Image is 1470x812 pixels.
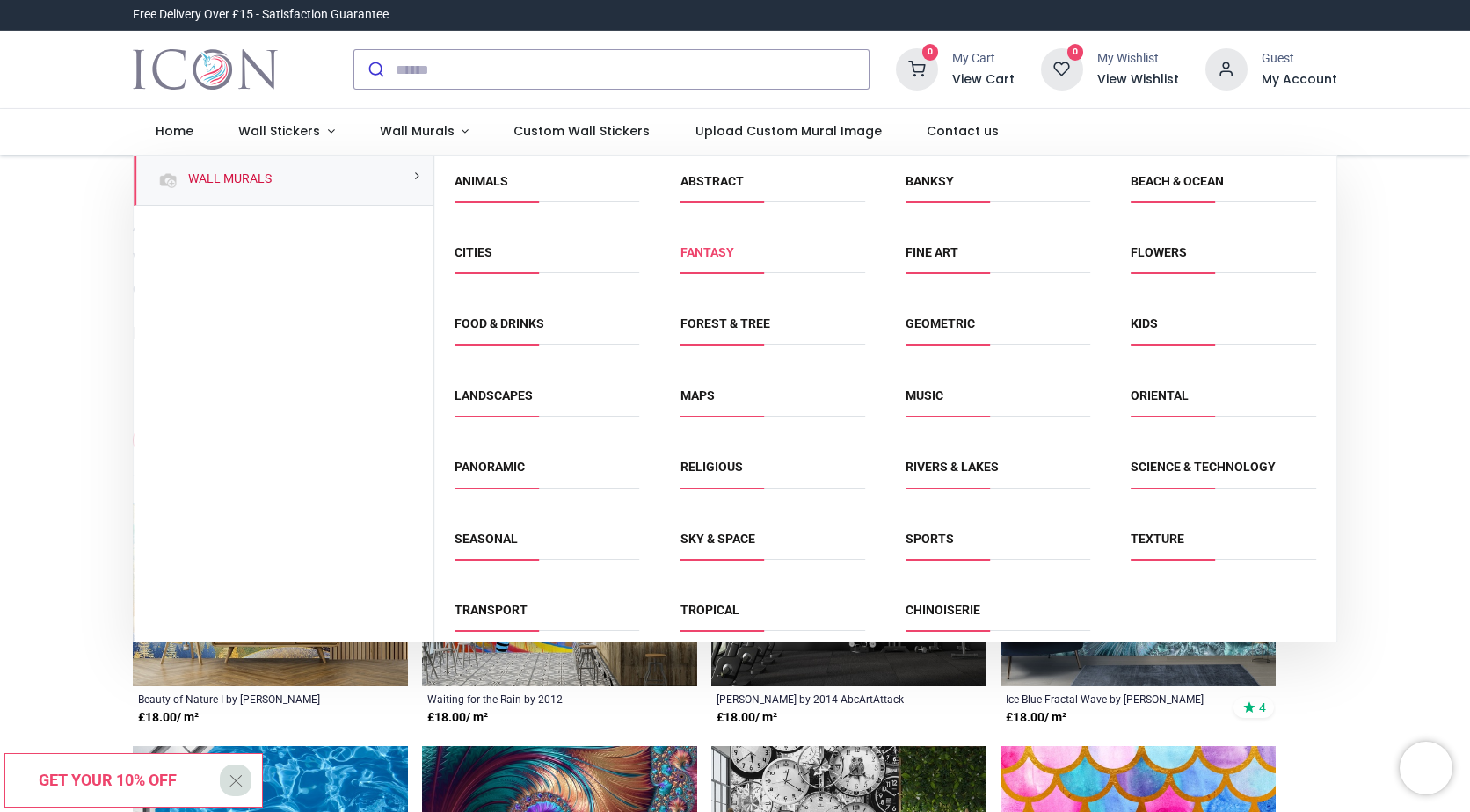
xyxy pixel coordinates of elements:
[455,315,639,344] span: Food & Drinks
[906,602,1090,631] span: Chinoiserie
[906,388,943,402] a: Music
[133,45,278,94] a: Logo of Icon Wall Stickers
[1131,532,1184,546] a: Texture
[680,603,739,617] a: Tropical
[357,109,491,155] a: Wall Murals
[354,50,396,89] button: Submit
[1097,71,1179,89] a: View Wishlist
[1131,316,1158,330] a: Kids
[968,6,1337,24] iframe: Customer reviews powered by Trustpilot
[906,245,958,259] a: Fine Art
[680,388,865,417] span: Maps
[157,170,178,191] img: Wall Murals
[695,122,882,140] span: Upload Custom Mural Image
[455,174,508,188] a: Animals
[133,6,389,24] div: Free Delivery Over £15 - Satisfaction Guarantee
[952,71,1015,89] a: View Cart
[680,245,734,259] a: Fantasy
[138,709,199,727] strong: £ 18.00 / m²
[906,388,1090,417] span: Music
[1131,173,1315,202] span: Beach & Ocean
[455,531,639,560] span: Seasonal
[181,170,272,188] a: Wall Murals
[1259,700,1266,715] span: 4
[427,692,639,706] a: Waiting for the Rain by 2012 [PERSON_NAME]
[906,603,980,617] a: Chinoiserie
[455,602,639,631] span: Transport
[896,62,938,76] a: 0
[1131,388,1315,417] span: Oriental
[680,459,865,488] span: Religious
[1131,244,1315,273] span: Flowers
[455,244,639,273] span: Cities
[717,709,777,727] strong: £ 18.00 / m²
[238,122,320,140] span: Wall Stickers
[1067,44,1084,61] sup: 0
[906,174,954,188] a: Banksy
[1262,50,1337,68] div: Guest
[680,315,865,344] span: Forest & Tree
[455,173,639,202] span: Animals
[906,244,1090,273] span: Fine Art
[680,532,755,546] a: Sky & Space
[455,388,639,417] span: Landscapes
[455,388,533,402] a: Landscapes
[1131,245,1187,259] a: Flowers
[680,388,715,402] a: Maps
[156,122,193,140] span: Home
[455,532,518,546] a: Seasonal
[922,44,939,61] sup: 0
[717,692,928,706] a: [PERSON_NAME] by 2014 AbcArtAttack
[1097,50,1179,68] div: My Wishlist
[1131,459,1315,488] span: Science & Technology
[455,603,528,617] a: Transport
[680,244,865,273] span: Fantasy
[906,459,1090,488] span: Rivers & Lakes
[1400,742,1452,794] iframe: Brevo live chat
[1041,62,1083,76] a: 0
[455,459,639,488] span: Panoramic
[1131,174,1224,188] a: Beach & Ocean
[380,122,455,140] span: Wall Murals
[906,315,1090,344] span: Geometric
[952,50,1015,68] div: My Cart
[427,709,488,727] strong: £ 18.00 / m²
[1006,709,1066,727] strong: £ 18.00 / m²
[906,173,1090,202] span: Banksy
[455,460,525,474] a: Panoramic
[1262,71,1337,89] a: My Account
[680,316,770,330] a: Forest & Tree
[513,122,650,140] span: Custom Wall Stickers
[680,460,743,474] a: Religious
[906,460,999,474] a: Rivers & Lakes
[906,531,1090,560] span: Sports
[455,316,544,330] a: Food & Drinks
[927,122,999,140] span: Contact us
[680,531,865,560] span: Sky & Space
[133,45,278,94] img: Icon Wall Stickers
[1131,315,1315,344] span: Kids
[1131,531,1315,560] span: Texture
[680,173,865,202] span: Abstract
[906,532,954,546] a: Sports
[680,602,865,631] span: Tropical
[680,174,744,188] a: Abstract
[1131,388,1189,402] a: Oriental
[1131,460,1276,474] a: Science & Technology
[1006,692,1218,706] a: Ice Blue Fractal Wave by [PERSON_NAME]
[906,316,975,330] a: Geometric
[455,245,492,259] a: Cities
[215,109,357,155] a: Wall Stickers
[138,692,350,706] a: Beauty of Nature I by [PERSON_NAME]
